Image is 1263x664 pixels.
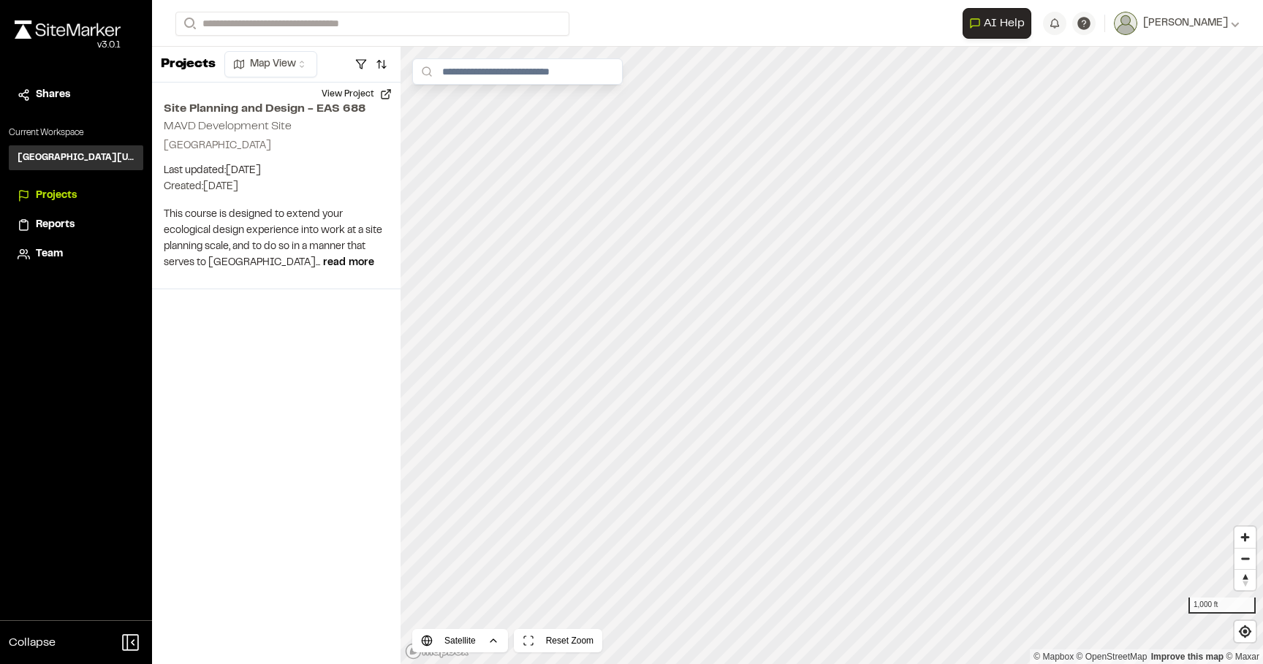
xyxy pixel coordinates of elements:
button: Zoom out [1234,548,1256,569]
p: Current Workspace [9,126,143,140]
span: read more [323,259,374,267]
button: Zoom in [1234,527,1256,548]
a: Maxar [1226,652,1259,662]
button: Reset Zoom [514,629,602,652]
a: Map feedback [1151,652,1224,662]
h2: MAVD Development Site [164,121,292,131]
span: Team [36,246,63,262]
img: rebrand.png [15,20,121,39]
p: This course is designed to extend your ecological design experience into work at a site planning ... [164,207,389,271]
a: Projects [18,188,134,204]
p: Projects [161,55,216,75]
p: [GEOGRAPHIC_DATA] [164,138,389,154]
span: Reports [36,217,75,233]
span: [PERSON_NAME] [1143,15,1228,31]
span: AI Help [984,15,1025,32]
button: [PERSON_NAME] [1114,12,1240,35]
span: Collapse [9,634,56,652]
a: Mapbox [1033,652,1074,662]
h3: [GEOGRAPHIC_DATA][US_STATE] SEAS-EAS 688 Site Planning and Design [18,151,134,164]
span: Zoom out [1234,549,1256,569]
button: Reset bearing to north [1234,569,1256,590]
span: Shares [36,87,70,103]
a: Shares [18,87,134,103]
span: Projects [36,188,77,204]
button: View Project [313,83,401,106]
img: User [1114,12,1137,35]
button: Open AI Assistant [963,8,1031,39]
h2: Site Planning and Design - EAS 688 [164,100,389,118]
a: Reports [18,217,134,233]
div: 1,000 ft [1188,598,1256,614]
div: Oh geez...please don't... [15,39,121,52]
p: Created: [DATE] [164,179,389,195]
canvas: Map [401,47,1263,664]
button: Search [175,12,202,36]
a: Mapbox logo [405,643,469,660]
a: Team [18,246,134,262]
a: OpenStreetMap [1077,652,1148,662]
div: Open AI Assistant [963,8,1037,39]
button: Find my location [1234,621,1256,642]
button: Satellite [412,629,508,652]
p: Last updated: [DATE] [164,163,389,179]
span: Reset bearing to north [1234,570,1256,590]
